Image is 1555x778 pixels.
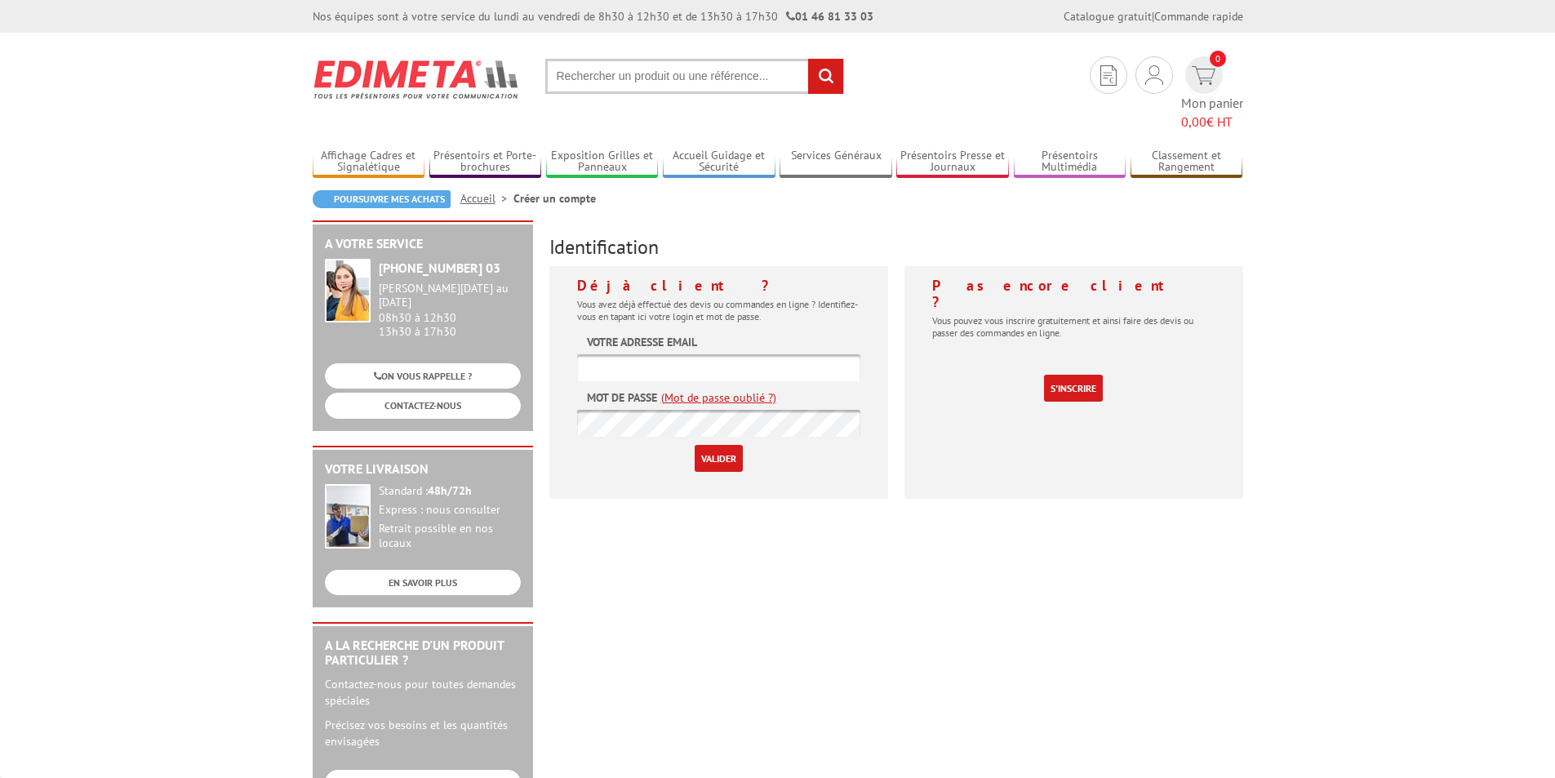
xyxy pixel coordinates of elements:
span: Mon panier [1181,94,1243,131]
div: [PERSON_NAME][DATE] au [DATE] [379,282,521,309]
input: Rechercher un produit ou une référence... [545,59,844,94]
img: devis rapide [1145,65,1163,85]
div: | [1064,8,1243,24]
a: Accueil [460,191,513,206]
img: widget-service.jpg [325,259,371,322]
input: rechercher [808,59,843,94]
a: Présentoirs Multimédia [1014,149,1126,176]
a: Affichage Cadres et Signalétique [313,149,425,176]
a: ON VOUS RAPPELLE ? [325,363,521,389]
h4: Pas encore client ? [932,278,1215,310]
a: CONTACTEZ-NOUS [325,393,521,418]
div: Nos équipes sont à votre service du lundi au vendredi de 8h30 à 12h30 et de 13h30 à 17h30 [313,8,873,24]
img: widget-livraison.jpg [325,484,371,549]
a: Présentoirs et Porte-brochures [429,149,542,176]
strong: 48h/72h [428,483,472,498]
a: Services Généraux [780,149,892,176]
div: Standard : [379,484,521,499]
a: devis rapide 0 Mon panier 0,00€ HT [1181,56,1243,131]
div: Retrait possible en nos locaux [379,522,521,551]
div: Express : nous consulter [379,503,521,518]
span: 0 [1210,51,1226,67]
strong: 01 46 81 33 03 [786,9,873,24]
li: Créer un compte [513,190,596,207]
a: Classement et Rangement [1131,149,1243,176]
img: Edimeta [313,49,521,109]
a: (Mot de passe oublié ?) [661,389,776,406]
div: 08h30 à 12h30 13h30 à 17h30 [379,282,521,338]
p: Vous pouvez vous inscrire gratuitement et ainsi faire des devis ou passer des commandes en ligne. [932,314,1215,339]
span: € HT [1181,113,1243,131]
a: Présentoirs Presse et Journaux [896,149,1009,176]
img: devis rapide [1100,65,1117,86]
a: Poursuivre mes achats [313,190,451,208]
h4: Déjà client ? [577,278,860,294]
label: Votre adresse email [587,334,697,350]
input: Valider [695,445,743,472]
a: Catalogue gratuit [1064,9,1152,24]
span: 0,00 [1181,113,1206,130]
p: Précisez vos besoins et les quantités envisagées [325,717,521,749]
img: devis rapide [1192,66,1215,85]
a: Exposition Grilles et Panneaux [546,149,659,176]
a: EN SAVOIR PLUS [325,570,521,595]
a: S'inscrire [1044,375,1103,402]
a: Accueil Guidage et Sécurité [663,149,775,176]
a: Commande rapide [1154,9,1243,24]
h2: Votre livraison [325,462,521,477]
strong: [PHONE_NUMBER] 03 [379,260,500,276]
h2: A la recherche d'un produit particulier ? [325,638,521,667]
label: Mot de passe [587,389,657,406]
h2: A votre service [325,237,521,251]
h3: Identification [549,237,1243,258]
p: Vous avez déjà effectué des devis ou commandes en ligne ? Identifiez-vous en tapant ici votre log... [577,298,860,322]
p: Contactez-nous pour toutes demandes spéciales [325,676,521,709]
